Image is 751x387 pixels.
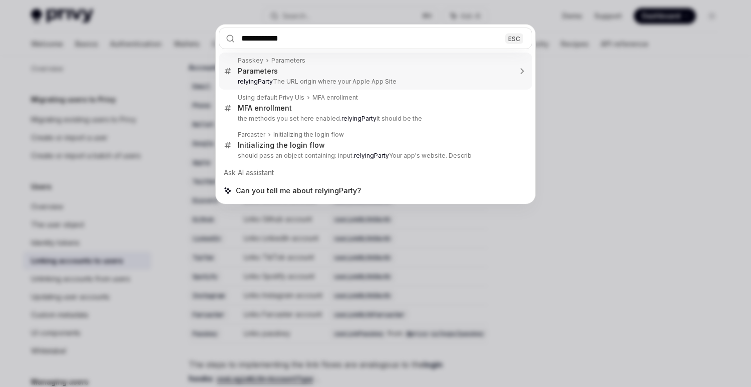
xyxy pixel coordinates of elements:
[238,57,263,65] div: Passkey
[238,78,273,85] b: relyingParty
[341,115,377,122] b: relyingParty
[238,141,325,150] div: Initializing the login flow
[238,67,278,76] div: Parameters
[236,186,361,196] span: Can you tell me about relyingParty?
[238,115,511,123] p: the methods you set here enabled. It should be the
[238,94,304,102] div: Using default Privy UIs
[238,104,292,113] div: MFA enrollment
[271,57,305,65] div: Parameters
[312,94,358,102] div: MFA enrollment
[219,164,532,182] div: Ask AI assistant
[354,152,389,159] b: relyingParty
[238,78,511,86] p: The URL origin where your Apple App Site
[238,131,265,139] div: Farcaster
[273,131,344,139] div: Initializing the login flow
[238,152,511,160] p: should pass an object containing: input. Your app's website. Describ
[505,33,523,44] div: ESC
